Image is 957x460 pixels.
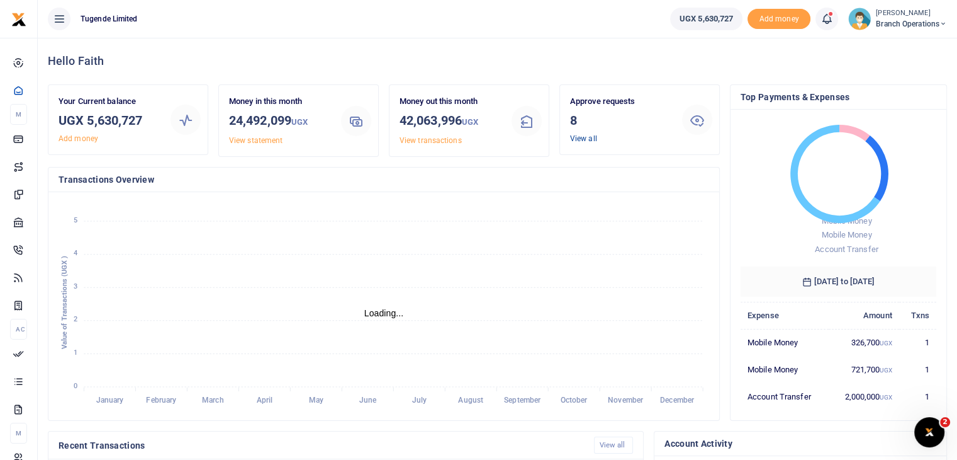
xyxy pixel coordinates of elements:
[10,319,27,340] li: Ac
[680,13,733,25] span: UGX 5,630,727
[880,340,892,347] small: UGX
[914,417,944,447] iframe: Intercom live chat
[570,134,597,143] a: View all
[821,230,871,239] span: Mobile Money
[359,396,377,405] tspan: June
[829,302,899,330] th: Amount
[664,437,936,451] h4: Account Activity
[570,95,672,108] p: Approve requests
[741,383,829,410] td: Account Transfer
[411,396,426,405] tspan: July
[899,383,936,410] td: 1
[146,396,176,405] tspan: February
[747,9,810,30] span: Add money
[59,111,160,130] h3: UGX 5,630,727
[59,173,709,187] h4: Transactions Overview
[400,111,501,132] h3: 42,063,996
[848,8,947,30] a: profile-user [PERSON_NAME] Branch Operations
[400,95,501,108] p: Money out this month
[829,356,899,383] td: 721,700
[829,330,899,357] td: 326,700
[876,18,947,30] span: Branch Operations
[458,396,483,405] tspan: August
[257,396,273,405] tspan: April
[747,9,810,30] li: Toup your wallet
[48,54,947,68] h4: Hello Faith
[11,12,26,27] img: logo-small
[741,356,829,383] td: Mobile Money
[899,330,936,357] td: 1
[899,356,936,383] td: 1
[741,90,936,104] h4: Top Payments & Expenses
[594,437,634,454] a: View all
[462,117,478,127] small: UGX
[229,95,331,108] p: Money in this month
[741,302,829,330] th: Expense
[880,394,892,401] small: UGX
[364,308,404,318] text: Loading...
[504,396,541,405] tspan: September
[59,134,98,143] a: Add money
[74,249,77,257] tspan: 4
[74,382,77,390] tspan: 0
[74,216,77,224] tspan: 5
[741,330,829,357] td: Mobile Money
[291,117,308,127] small: UGX
[561,396,588,405] tspan: October
[96,396,124,405] tspan: January
[899,302,936,330] th: Txns
[876,8,947,19] small: [PERSON_NAME]
[660,396,695,405] tspan: December
[741,267,936,297] h6: [DATE] to [DATE]
[59,95,160,108] p: Your Current balance
[815,244,878,254] span: Account Transfer
[880,367,892,374] small: UGX
[608,396,644,405] tspan: November
[11,14,26,23] a: logo-small logo-large logo-large
[570,111,672,130] h3: 8
[74,316,77,324] tspan: 2
[940,417,950,427] span: 2
[848,8,871,30] img: profile-user
[59,439,584,452] h4: Recent Transactions
[74,348,77,357] tspan: 1
[400,136,462,145] a: View transactions
[821,216,871,226] span: Mobile Money
[76,13,143,25] span: Tugende Limited
[60,256,69,350] text: Value of Transactions (UGX )
[229,111,331,132] h3: 24,492,099
[309,396,323,405] tspan: May
[229,136,283,145] a: View statement
[10,104,27,125] li: M
[829,383,899,410] td: 2,000,000
[74,282,77,290] tspan: 3
[747,13,810,23] a: Add money
[670,8,742,30] a: UGX 5,630,727
[665,8,747,30] li: Wallet ballance
[10,423,27,444] li: M
[202,396,224,405] tspan: March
